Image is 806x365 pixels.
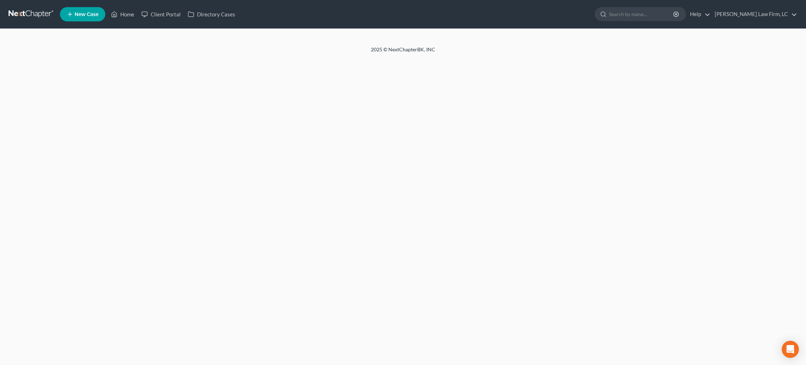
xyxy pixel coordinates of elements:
a: Home [107,8,138,21]
a: [PERSON_NAME] Law Firm, LC [711,8,797,21]
a: Directory Cases [184,8,239,21]
a: Help [686,8,710,21]
span: New Case [75,12,99,17]
div: 2025 © NextChapterBK, INC [200,46,606,59]
a: Client Portal [138,8,184,21]
input: Search by name... [609,7,674,21]
div: Open Intercom Messenger [782,341,799,358]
